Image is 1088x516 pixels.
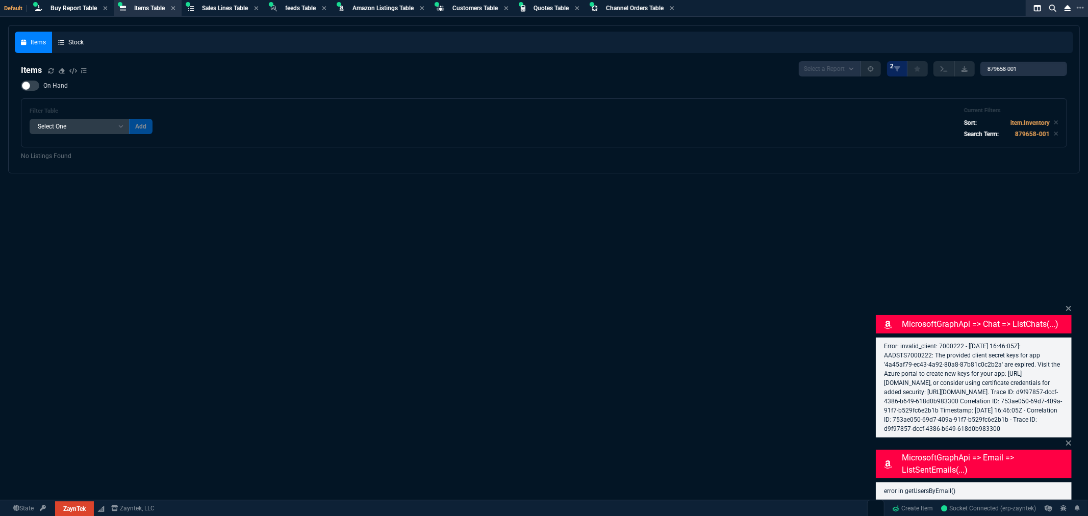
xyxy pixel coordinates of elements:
span: Sales Lines Table [202,5,248,12]
a: Global State [10,504,37,513]
span: Channel Orders Table [606,5,664,12]
a: Stock [52,32,90,53]
span: Quotes Table [534,5,569,12]
nx-icon: Close Tab [171,5,175,13]
p: error in getUsersByEmail() [884,486,1064,496]
span: On Hand [43,82,68,90]
p: MicrosoftGraphApi => chat => listChats(...) [902,318,1070,330]
span: Items Table [134,5,165,12]
h6: Filter Table [30,108,153,115]
p: Error: invalid_client: 7000222 - [[DATE] 16:46:05Z]: AADSTS7000222: The provided client secret ke... [884,342,1064,433]
code: item.Inventory [1010,119,1050,126]
nx-icon: Close Tab [254,5,259,13]
span: Customers Table [452,5,498,12]
span: Default [4,5,27,12]
span: Amazon Listings Table [352,5,414,12]
p: MicrosoftGraphApi => email => listSentEmails(...) [902,452,1070,476]
span: feeds Table [285,5,316,12]
nx-icon: Close Workbench [1060,2,1075,14]
a: msbcCompanyName [108,504,158,513]
nx-icon: Open New Tab [1077,3,1084,13]
code: 879658-001 [1015,131,1050,138]
p: No Listings Found [21,151,1067,161]
nx-icon: Close Tab [322,5,326,13]
a: Zw1wlNbmCsWFupS6AABW [942,504,1036,513]
span: 2 [890,62,894,70]
nx-icon: Close Tab [420,5,424,13]
nx-icon: Close Tab [670,5,674,13]
nx-icon: Search [1045,2,1060,14]
nx-icon: Close Tab [504,5,509,13]
h6: Current Filters [964,107,1058,114]
nx-icon: Split Panels [1030,2,1045,14]
p: Search Term: [964,130,999,139]
a: Create Item [889,501,938,516]
a: Items [15,32,52,53]
nx-icon: Close Tab [575,5,579,13]
h4: Items [21,64,42,76]
a: API TOKEN [37,504,49,513]
input: Search [980,62,1067,76]
nx-icon: Close Tab [103,5,108,13]
p: Sort: [964,118,977,127]
span: Socket Connected (erp-zayntek) [942,505,1036,512]
span: Buy Report Table [50,5,97,12]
